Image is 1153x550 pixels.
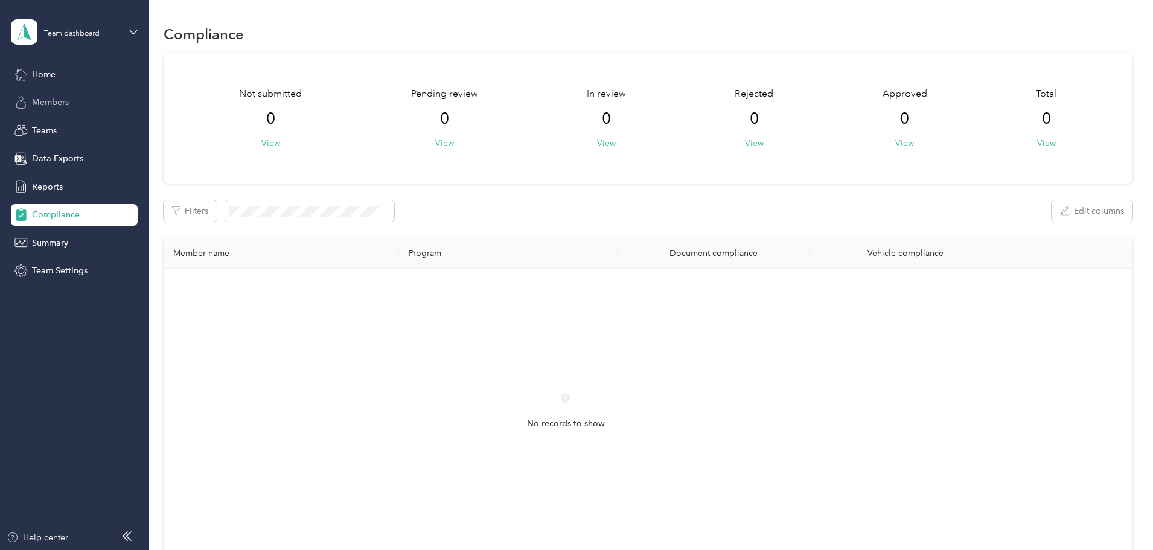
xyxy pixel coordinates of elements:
button: View [435,137,454,150]
button: View [745,137,764,150]
button: View [1037,137,1056,150]
span: Members [32,96,69,109]
span: Team Settings [32,264,88,277]
span: Home [32,68,56,81]
button: Help center [7,531,68,544]
span: 0 [602,109,611,129]
h1: Compliance [164,28,244,40]
span: Summary [32,237,68,249]
span: Approved [883,87,927,101]
th: Member name [164,238,399,269]
div: Document compliance [627,248,800,258]
span: 0 [266,109,275,129]
button: View [895,137,914,150]
span: Compliance [32,208,80,221]
div: Vehicle compliance [819,248,992,258]
span: 0 [1042,109,1051,129]
span: In review [587,87,626,101]
iframe: Everlance-gr Chat Button Frame [1085,482,1153,550]
button: View [597,137,616,150]
span: Total [1036,87,1056,101]
button: Filters [164,200,217,222]
span: Reports [32,181,63,193]
span: Data Exports [32,152,83,165]
button: Edit columns [1052,200,1132,222]
span: No records to show [527,417,605,430]
div: Team dashboard [44,30,100,37]
span: 0 [900,109,909,129]
span: Not submitted [239,87,302,101]
span: Pending review [411,87,478,101]
span: Rejected [735,87,773,101]
th: Program [399,238,617,269]
span: 0 [750,109,759,129]
button: View [261,137,280,150]
span: Teams [32,124,57,137]
span: 0 [440,109,449,129]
